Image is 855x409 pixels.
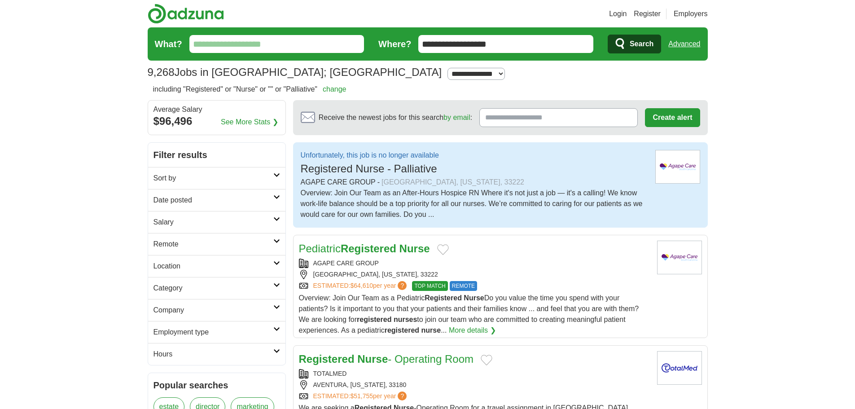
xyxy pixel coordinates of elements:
[301,177,648,188] div: AGAPE CARE GROUP
[634,9,661,19] a: Register
[301,188,648,220] div: Overview: Join Our Team as an After-Hours Hospice RN Where it's not just a job — it's a calling! ...
[153,195,273,206] h2: Date posted
[443,114,470,121] a: by email
[153,217,273,228] h2: Salary
[148,299,285,321] a: Company
[412,281,447,291] span: TOP MATCH
[148,211,285,233] a: Salary
[153,261,273,272] h2: Location
[645,108,700,127] button: Create alert
[153,349,273,360] h2: Hours
[301,163,437,175] span: Registered Nurse - Palliative
[609,9,627,19] a: Login
[148,143,285,167] h2: Filter results
[148,343,285,365] a: Hours
[299,353,474,365] a: Registered Nurse- Operating Room
[655,150,700,184] img: One Red Cent (CPA) logo
[341,242,396,255] strong: Registered
[398,391,407,400] span: ?
[299,242,430,255] a: PediatricRegistered Nurse
[299,353,355,365] strong: Registered
[148,233,285,255] a: Remote
[153,305,273,316] h2: Company
[385,326,419,334] strong: registered
[357,353,388,365] strong: Nurse
[148,167,285,189] a: Sort by
[153,84,346,95] h2: including "Registered" or "Nurse" or "" or "Palliative"
[381,177,524,188] div: [GEOGRAPHIC_DATA], [US_STATE], 33222
[153,239,273,250] h2: Remote
[153,327,273,338] h2: Employment type
[674,9,708,19] a: Employers
[421,326,441,334] strong: nurse
[153,173,273,184] h2: Sort by
[148,321,285,343] a: Employment type
[357,316,391,323] strong: registered
[399,242,430,255] strong: Nurse
[299,270,650,279] div: [GEOGRAPHIC_DATA], [US_STATE], 33222
[153,106,280,113] div: Average Salary
[350,392,373,400] span: $51,755
[299,380,650,390] div: AVENTURA, [US_STATE], 33180
[350,282,373,289] span: $64,610
[450,281,477,291] span: REMOTE
[377,177,380,188] span: -
[481,355,492,365] button: Add to favorite jobs
[148,255,285,277] a: Location
[221,117,278,128] a: See More Stats ❯
[148,277,285,299] a: Category
[313,281,409,291] a: ESTIMATED:$64,610per year?
[608,35,661,53] button: Search
[148,64,175,80] span: 9,268
[313,370,347,377] a: TOTALMED
[153,378,280,392] h2: Popular searches
[657,241,702,274] img: Agape Care Group logo
[630,35,653,53] span: Search
[319,112,472,123] span: Receive the newest jobs for this search :
[323,85,346,93] a: change
[668,35,700,53] a: Advanced
[148,189,285,211] a: Date posted
[398,281,407,290] span: ?
[299,294,639,334] span: Overview: Join Our Team as a Pediatric Do you value the time you spend with your patients? Is it ...
[449,325,496,336] a: More details ❯
[301,150,439,161] p: Unfortunately, this job is no longer available
[148,66,442,78] h1: Jobs in [GEOGRAPHIC_DATA]; [GEOGRAPHIC_DATA]
[313,391,409,401] a: ESTIMATED:$51,755per year?
[313,259,379,267] a: AGAPE CARE GROUP
[464,294,484,302] strong: Nurse
[153,283,273,294] h2: Category
[657,351,702,385] img: TotalMed logo
[425,294,462,302] strong: Registered
[394,316,417,323] strong: nurses
[155,37,182,51] label: What?
[148,4,224,24] img: Adzuna logo
[437,244,449,255] button: Add to favorite jobs
[153,113,280,129] div: $96,496
[378,37,411,51] label: Where?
